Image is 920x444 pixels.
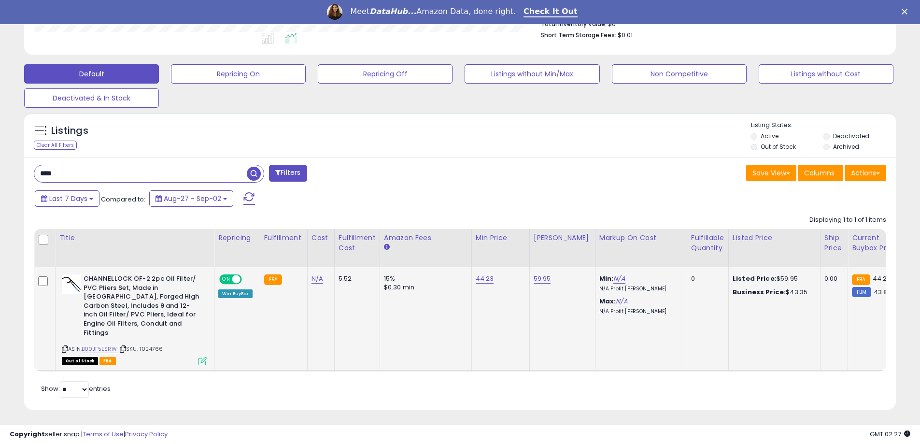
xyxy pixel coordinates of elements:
b: Business Price: [733,287,786,297]
button: Listings without Min/Max [465,64,599,84]
button: Actions [845,165,886,181]
a: Terms of Use [83,430,124,439]
p: N/A Profit [PERSON_NAME] [599,308,679,315]
div: $59.95 [733,274,813,283]
span: Last 7 Days [49,194,87,203]
b: Max: [599,297,616,306]
span: OFF [241,275,256,284]
label: Out of Stock [761,143,796,151]
span: 2025-09-10 02:27 GMT [870,430,910,439]
div: Title [59,233,210,243]
img: Profile image for Georgie [327,4,342,20]
span: Show: entries [41,384,111,393]
b: Short Term Storage Fees: [541,31,616,39]
div: 0 [691,274,721,283]
p: Listing States: [751,121,896,130]
a: N/A [616,297,627,306]
div: Cost [311,233,330,243]
small: Amazon Fees. [384,243,390,252]
div: Current Buybox Price [852,233,902,253]
label: Active [761,132,778,140]
th: The percentage added to the cost of goods (COGS) that forms the calculator for Min & Max prices. [595,229,687,267]
div: [PERSON_NAME] [534,233,591,243]
div: Amazon Fees [384,233,467,243]
a: 44.23 [476,274,494,284]
span: 43.89 [874,287,892,297]
div: Markup on Cost [599,233,683,243]
label: Deactivated [833,132,869,140]
b: CHANNELLOCK OF-2 2pc Oil Filter/ PVC Pliers Set, Made in [GEOGRAPHIC_DATA], Forged High Carbon St... [84,274,201,340]
div: Fulfillment Cost [339,233,376,253]
a: N/A [613,274,625,284]
div: $0.30 min [384,283,464,292]
button: Columns [798,165,843,181]
i: DataHub... [369,7,416,16]
div: 0.00 [824,274,840,283]
div: $43.35 [733,288,813,297]
span: | SKU: T024766 [118,345,163,353]
small: FBA [852,274,870,285]
a: N/A [311,274,323,284]
label: Archived [833,143,859,151]
small: FBM [852,287,871,297]
span: ON [220,275,232,284]
button: Last 7 Days [35,190,99,207]
div: Ship Price [824,233,844,253]
div: Repricing [218,233,256,243]
button: Default [24,64,159,84]
a: Check It Out [524,7,578,17]
button: Listings without Cost [759,64,893,84]
span: All listings that are currently out of stock and unavailable for purchase on Amazon [62,357,98,365]
span: Aug-27 - Sep-02 [164,194,221,203]
div: Min Price [476,233,525,243]
a: 59.95 [534,274,551,284]
div: Displaying 1 to 1 of 1 items [809,215,886,225]
button: Repricing On [171,64,306,84]
div: 15% [384,274,464,283]
div: Clear All Filters [34,141,77,150]
div: Fulfillable Quantity [691,233,724,253]
button: Deactivated & In Stock [24,88,159,108]
h5: Listings [51,124,88,138]
strong: Copyright [10,430,45,439]
img: 31h3zWdF0sL._SL40_.jpg [62,274,81,294]
a: Privacy Policy [125,430,168,439]
div: Close [902,9,911,14]
a: B00JF5ESRW [82,345,117,353]
div: Fulfillment [264,233,303,243]
div: Win BuyBox [218,289,253,298]
span: $0.01 [618,30,633,40]
span: FBA [99,357,116,365]
b: Listed Price: [733,274,777,283]
div: Listed Price [733,233,816,243]
b: Min: [599,274,614,283]
button: Aug-27 - Sep-02 [149,190,233,207]
button: Filters [269,165,307,182]
button: Save View [746,165,796,181]
div: ASIN: [62,274,207,364]
small: FBA [264,274,282,285]
p: N/A Profit [PERSON_NAME] [599,286,679,292]
div: Meet Amazon Data, done right. [350,7,516,16]
span: Columns [804,168,835,178]
b: Total Inventory Value: [541,20,607,28]
button: Non Competitive [612,64,747,84]
div: 5.52 [339,274,372,283]
span: Compared to: [101,195,145,204]
button: Repricing Off [318,64,453,84]
div: seller snap | | [10,430,168,439]
span: 44.23 [873,274,891,283]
